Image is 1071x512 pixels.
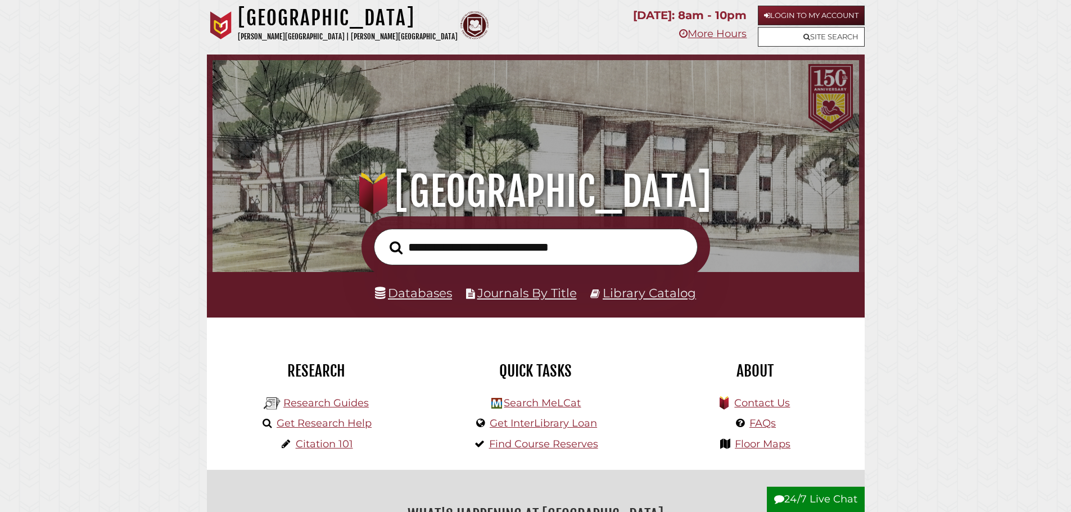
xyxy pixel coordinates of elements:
img: Hekman Library Logo [264,395,281,412]
a: Journals By Title [477,286,577,300]
a: Search MeLCat [504,397,581,409]
a: Get InterLibrary Loan [490,417,597,429]
p: [DATE]: 8am - 10pm [633,6,747,25]
a: Site Search [758,27,865,47]
button: Search [384,238,408,258]
a: FAQs [749,417,776,429]
h2: About [654,361,856,380]
a: Contact Us [734,397,790,409]
a: Get Research Help [277,417,372,429]
h1: [GEOGRAPHIC_DATA] [228,167,843,216]
a: Login to My Account [758,6,865,25]
h2: Research [215,361,418,380]
a: Find Course Reserves [489,438,598,450]
img: Hekman Library Logo [491,398,502,409]
i: Search [390,241,403,255]
a: Floor Maps [735,438,790,450]
a: Citation 101 [296,438,353,450]
a: Research Guides [283,397,369,409]
h1: [GEOGRAPHIC_DATA] [238,6,458,30]
a: More Hours [679,28,747,40]
h2: Quick Tasks [435,361,637,380]
a: Databases [375,286,452,300]
a: Library Catalog [603,286,696,300]
img: Calvin University [207,11,235,39]
img: Calvin Theological Seminary [460,11,489,39]
p: [PERSON_NAME][GEOGRAPHIC_DATA] | [PERSON_NAME][GEOGRAPHIC_DATA] [238,30,458,43]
